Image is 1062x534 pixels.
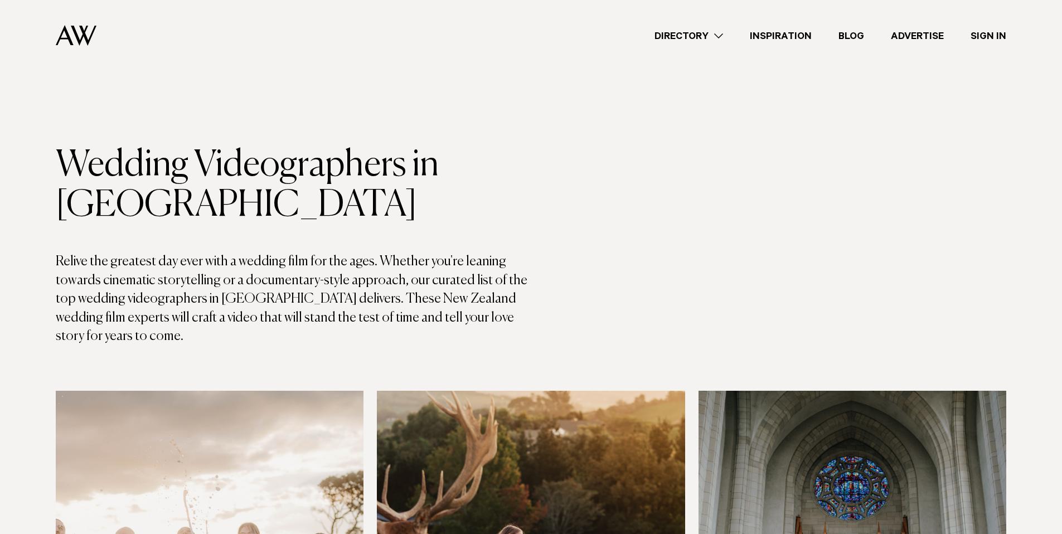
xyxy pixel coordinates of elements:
[957,28,1020,43] a: Sign In
[56,145,531,226] h1: Wedding Videographers in [GEOGRAPHIC_DATA]
[736,28,825,43] a: Inspiration
[641,28,736,43] a: Directory
[56,25,96,46] img: Auckland Weddings Logo
[56,253,531,346] p: Relive the greatest day ever with a wedding film for the ages. Whether you're leaning towards cin...
[877,28,957,43] a: Advertise
[825,28,877,43] a: Blog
